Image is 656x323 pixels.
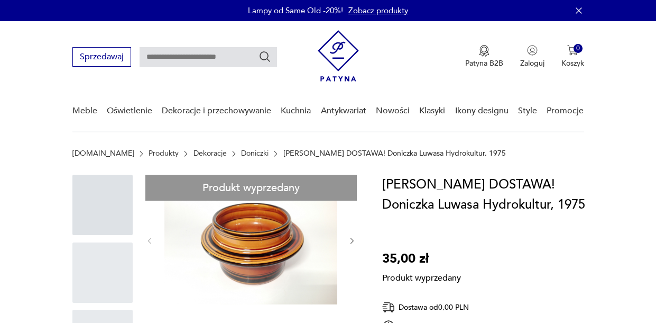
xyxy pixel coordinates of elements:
a: Doniczki [241,149,269,158]
p: 35,00 zł [382,249,461,269]
a: Klasyki [419,91,445,131]
p: Lampy od Same Old -20%! [248,5,343,16]
div: Dostawa od 0,00 PLN [382,301,509,314]
img: Ikona koszyka [567,45,578,56]
p: [PERSON_NAME] DOSTAWA! Doniczka Luwasa Hydrokultur, 1975 [283,149,506,158]
a: Nowości [376,91,410,131]
button: Szukaj [258,50,271,63]
button: Zaloguj [520,45,544,68]
h1: [PERSON_NAME] DOSTAWA! Doniczka Luwasa Hydrokultur, 1975 [382,175,587,215]
a: Kuchnia [281,91,311,131]
a: Promocje [547,91,584,131]
img: Ikonka użytkownika [527,45,538,56]
a: [DOMAIN_NAME] [72,149,134,158]
button: Sprzedawaj [72,47,131,67]
a: Ikony designu [455,91,509,131]
a: Style [518,91,537,131]
button: Patyna B2B [465,45,503,68]
a: Meble [72,91,97,131]
img: Patyna - sklep z meblami i dekoracjami vintage [318,30,359,82]
div: 0 [574,44,583,53]
a: Zobacz produkty [348,5,408,16]
img: Ikona dostawy [382,301,395,314]
a: Produkty [149,149,179,158]
p: Patyna B2B [465,58,503,68]
p: Zaloguj [520,58,544,68]
p: Produkt wyprzedany [382,269,461,284]
a: Antykwariat [321,91,366,131]
a: Ikona medaluPatyna B2B [465,45,503,68]
a: Oświetlenie [107,91,152,131]
p: Koszyk [561,58,584,68]
img: Ikona medalu [479,45,489,57]
a: Dekoracje [193,149,227,158]
button: 0Koszyk [561,45,584,68]
a: Dekoracje i przechowywanie [162,91,271,131]
a: Sprzedawaj [72,54,131,61]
